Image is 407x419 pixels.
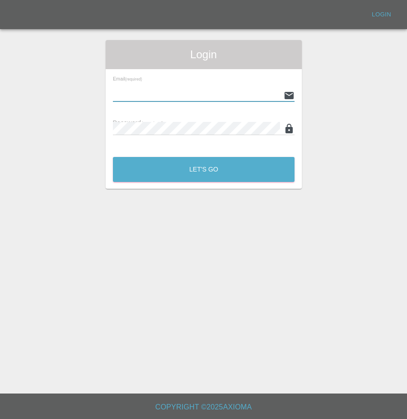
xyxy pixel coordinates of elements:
[125,77,142,81] small: (required)
[113,76,142,81] span: Email
[113,47,295,62] span: Login
[141,121,164,126] small: (required)
[113,119,164,126] span: Password
[113,157,295,182] button: Let's Go
[367,8,396,22] a: Login
[7,401,400,414] h6: Copyright © 2025 Axioma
